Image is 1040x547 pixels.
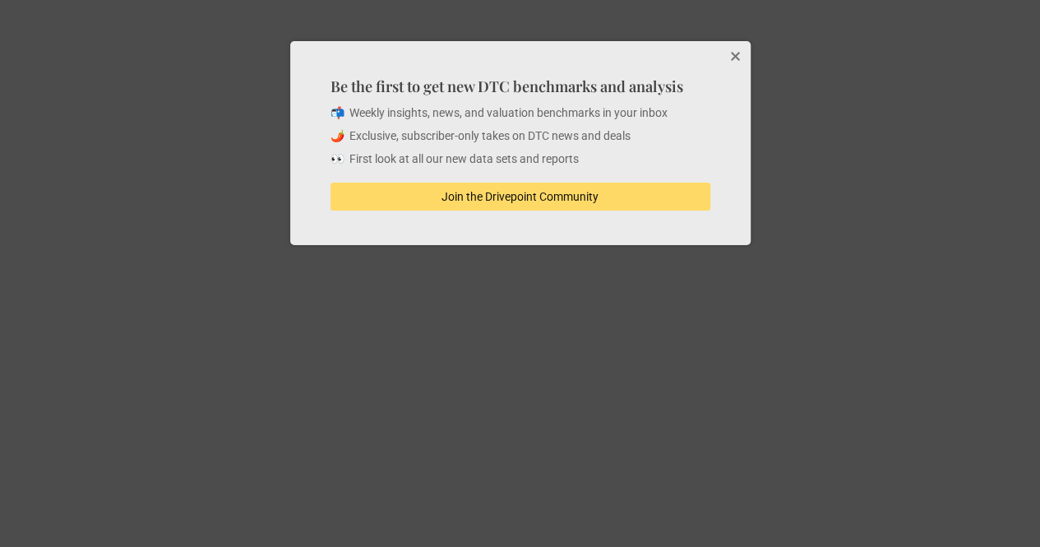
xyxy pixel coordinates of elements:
[330,151,710,168] p: 👀 First look at all our new data sets and reports
[330,105,710,122] p: 📬 Weekly insights, news, and valuation benchmarks in your inbox
[718,41,751,74] button: Close
[330,183,710,211] button: Join the Drivepoint Community
[330,128,710,145] p: 🌶️ Exclusive, subscriber-only takes on DTC news and deals
[290,41,751,245] div: Be the first to get new DTC benchmarks and analysis
[330,76,710,96] h4: Be the first to get new DTC benchmarks and analysis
